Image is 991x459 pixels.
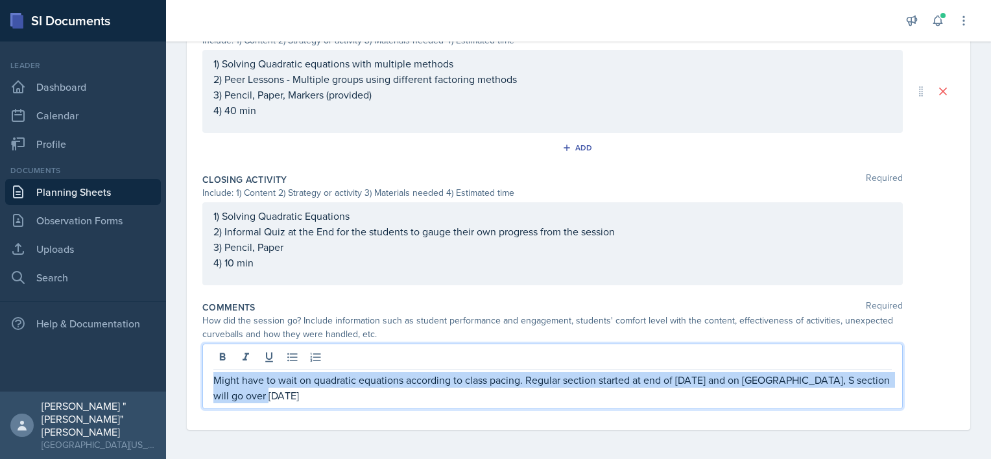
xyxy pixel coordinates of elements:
div: How did the session go? Include information such as student performance and engagement, students'... [202,314,903,341]
p: 4) 10 min [213,255,892,270]
a: Search [5,265,161,290]
a: Dashboard [5,74,161,100]
a: Observation Forms [5,207,161,233]
p: 4) 40 min [213,102,892,118]
a: Planning Sheets [5,179,161,205]
button: Add [558,138,600,158]
div: Documents [5,165,161,176]
p: 2) Informal Quiz at the End for the students to gauge their own progress from the session [213,224,892,239]
p: 3) Pencil, Paper, Markers (provided) [213,87,892,102]
a: Uploads [5,236,161,262]
span: Required [866,301,903,314]
label: Closing Activity [202,173,287,186]
span: Required [866,173,903,186]
p: 1) Solving Quadratic equations with multiple methods [213,56,892,71]
p: 3) Pencil, Paper [213,239,892,255]
p: 1) Solving Quadratic Equations [213,208,892,224]
div: Add [565,143,593,153]
label: Comments [202,301,256,314]
div: Help & Documentation [5,311,161,336]
div: [GEOGRAPHIC_DATA][US_STATE] in [GEOGRAPHIC_DATA] [42,438,156,451]
div: Leader [5,60,161,71]
a: Calendar [5,102,161,128]
p: 2) Peer Lessons - Multiple groups using different factoring methods [213,71,892,87]
p: Might have to wait on quadratic equations according to class pacing. Regular section started at e... [213,372,892,403]
div: [PERSON_NAME] "[PERSON_NAME]" [PERSON_NAME] [42,399,156,438]
a: Profile [5,131,161,157]
div: Include: 1) Content 2) Strategy or activity 3) Materials needed 4) Estimated time [202,186,903,200]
